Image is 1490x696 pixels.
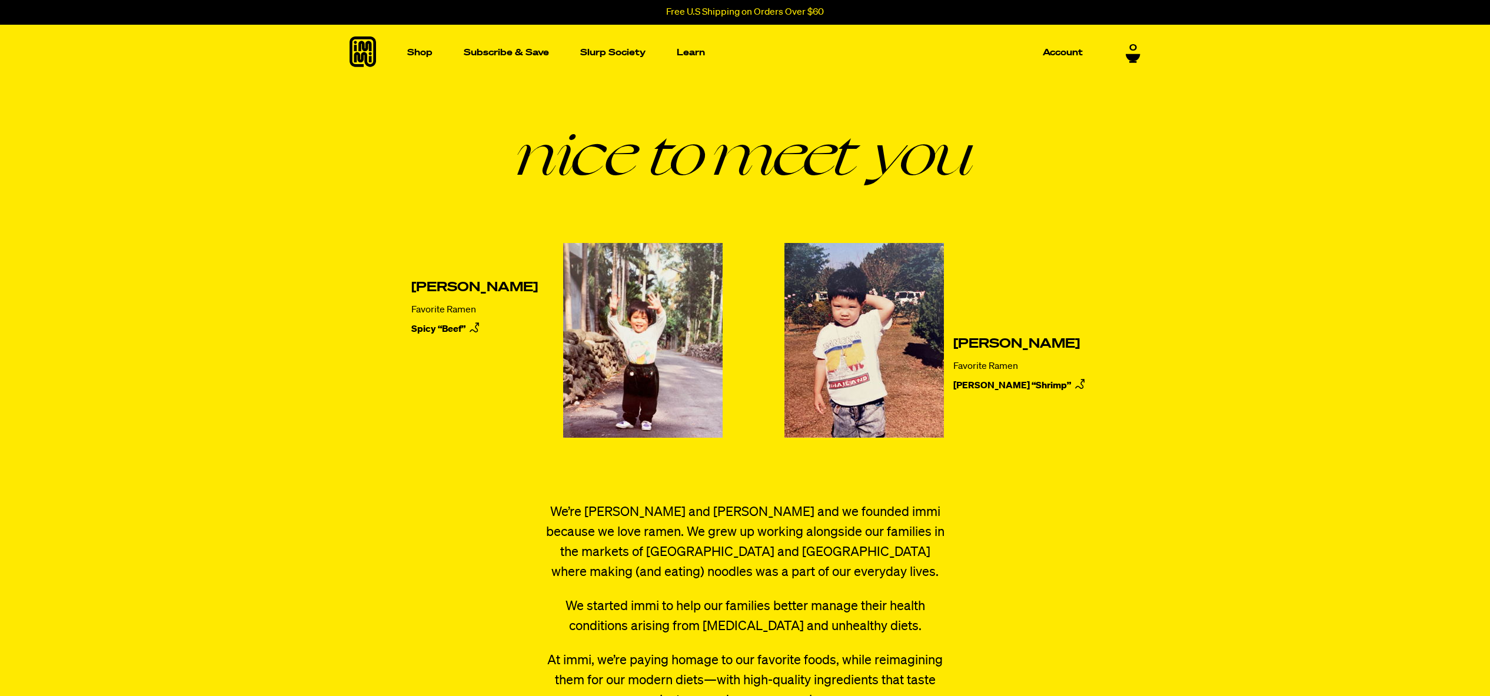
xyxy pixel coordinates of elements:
[772,233,957,448] img: Kevin Chanthasiriphan
[403,25,437,81] a: Shop
[464,48,549,57] p: Subscribe & Save
[1043,48,1083,57] p: Account
[1129,43,1137,54] span: 0
[545,597,945,637] p: We started immi to help our families better manage their health conditions arising from [MEDICAL_...
[545,502,945,582] p: We’re [PERSON_NAME] and [PERSON_NAME] and we founded immi because we love ramen. We grew up worki...
[576,44,650,62] a: Slurp Society
[580,48,646,57] p: Slurp Society
[411,321,538,338] a: Spicy “Beef”
[552,234,734,447] img: Kevin Lee
[677,48,705,57] p: Learn
[350,123,1140,182] h1: nice to meet you
[953,337,1088,351] h2: [PERSON_NAME]
[953,361,1088,372] p: Favorite Ramen
[666,7,824,18] p: Free U.S Shipping on Orders Over $60
[1038,44,1087,62] a: Account
[672,25,710,81] a: Learn
[1126,43,1140,63] a: 0
[953,377,1088,395] a: [PERSON_NAME] “Shrimp”
[411,304,538,316] p: Favorite Ramen
[407,48,433,57] p: Shop
[403,25,1087,81] nav: Main navigation
[459,44,554,62] a: Subscribe & Save
[411,281,538,295] h2: [PERSON_NAME]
